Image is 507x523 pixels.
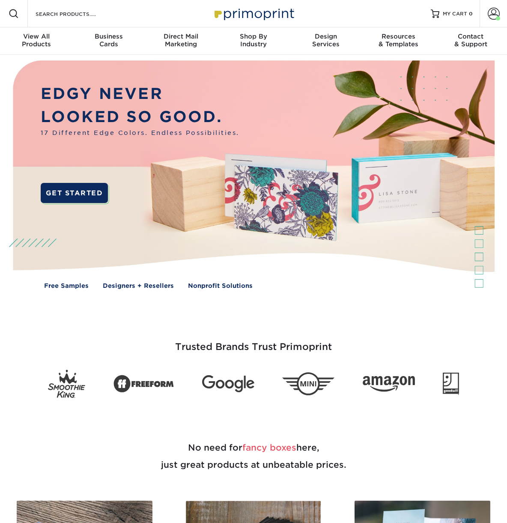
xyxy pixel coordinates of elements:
[72,27,145,55] a: BusinessCards
[113,371,174,397] img: Freeform
[145,33,217,40] span: Direct Mail
[290,27,362,55] a: DesignServices
[435,33,507,40] span: Contact
[290,33,362,40] span: Design
[41,128,239,137] span: 17 Different Edge Colors. Endless Possibilities.
[363,376,415,392] img: Amazon
[145,33,217,48] div: Marketing
[443,373,459,395] img: Goodwill
[103,281,174,290] a: Designers + Resellers
[6,418,501,494] h2: No need for here, just great products at unbeatable prices.
[41,82,239,105] p: EDGY NEVER
[41,105,239,128] p: LOOKED SO GOOD.
[217,33,289,48] div: Industry
[435,27,507,55] a: Contact& Support
[202,375,254,392] img: Google
[72,33,145,48] div: Cards
[145,27,217,55] a: Direct MailMarketing
[362,27,435,55] a: Resources& Templates
[217,33,289,40] span: Shop By
[443,10,467,18] span: MY CART
[72,33,145,40] span: Business
[48,370,86,398] img: Smoothie King
[435,33,507,48] div: & Support
[188,281,253,290] a: Nonprofit Solutions
[242,442,296,453] span: fancy boxes
[44,281,89,290] a: Free Samples
[6,321,501,363] h3: Trusted Brands Trust Primoprint
[217,27,289,55] a: Shop ByIndustry
[35,9,118,19] input: SEARCH PRODUCTS.....
[41,183,108,203] a: GET STARTED
[211,4,296,23] img: Primoprint
[469,11,473,17] span: 0
[282,372,334,395] img: Mini
[362,33,435,48] div: & Templates
[362,33,435,40] span: Resources
[290,33,362,48] div: Services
